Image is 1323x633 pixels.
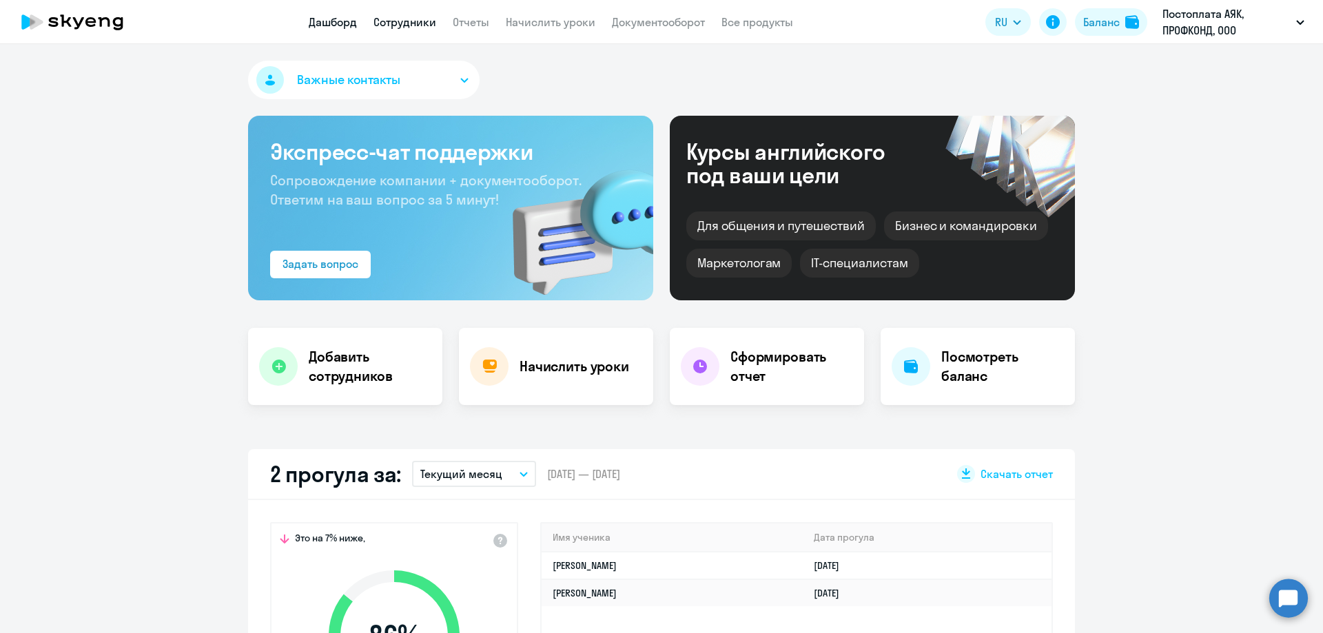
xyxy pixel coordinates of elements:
button: RU [985,8,1031,36]
div: Задать вопрос [283,256,358,272]
h4: Посмотреть баланс [941,347,1064,386]
div: Баланс [1083,14,1120,30]
button: Задать вопрос [270,251,371,278]
span: Сопровождение компании + документооборот. Ответим на ваш вопрос за 5 минут! [270,172,582,208]
button: Текущий месяц [412,461,536,487]
a: [DATE] [814,559,850,572]
a: Сотрудники [373,15,436,29]
div: Маркетологам [686,249,792,278]
a: Дашборд [309,15,357,29]
div: Для общения и путешествий [686,211,876,240]
h4: Сформировать отчет [730,347,853,386]
h4: Начислить уроки [520,357,629,376]
h4: Добавить сотрудников [309,347,431,386]
a: Отчеты [453,15,489,29]
span: Важные контакты [297,71,400,89]
span: [DATE] — [DATE] [547,466,620,481]
button: Важные контакты [248,61,480,99]
span: Это на 7% ниже, [295,532,365,548]
a: Документооборот [612,15,705,29]
span: RU [995,14,1007,30]
div: Курсы английского под ваши цели [686,140,922,187]
img: bg-img [493,145,653,300]
a: [PERSON_NAME] [553,559,617,572]
div: IT-специалистам [800,249,919,278]
div: Бизнес и командировки [884,211,1048,240]
button: Постоплата АЯК, ПРОФКОНД, ООО [1156,6,1311,39]
p: Текущий месяц [420,466,502,482]
a: Начислить уроки [506,15,595,29]
th: Имя ученика [542,523,803,552]
a: Все продукты [721,15,793,29]
p: Постоплата АЯК, ПРОФКОНД, ООО [1162,6,1291,39]
img: balance [1125,15,1139,29]
button: Балансbalance [1075,8,1147,36]
span: Скачать отчет [981,466,1053,481]
th: Дата прогула [803,523,1052,552]
a: [PERSON_NAME] [553,587,617,599]
a: [DATE] [814,587,850,599]
h3: Экспресс-чат поддержки [270,138,631,165]
h2: 2 прогула за: [270,460,401,488]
